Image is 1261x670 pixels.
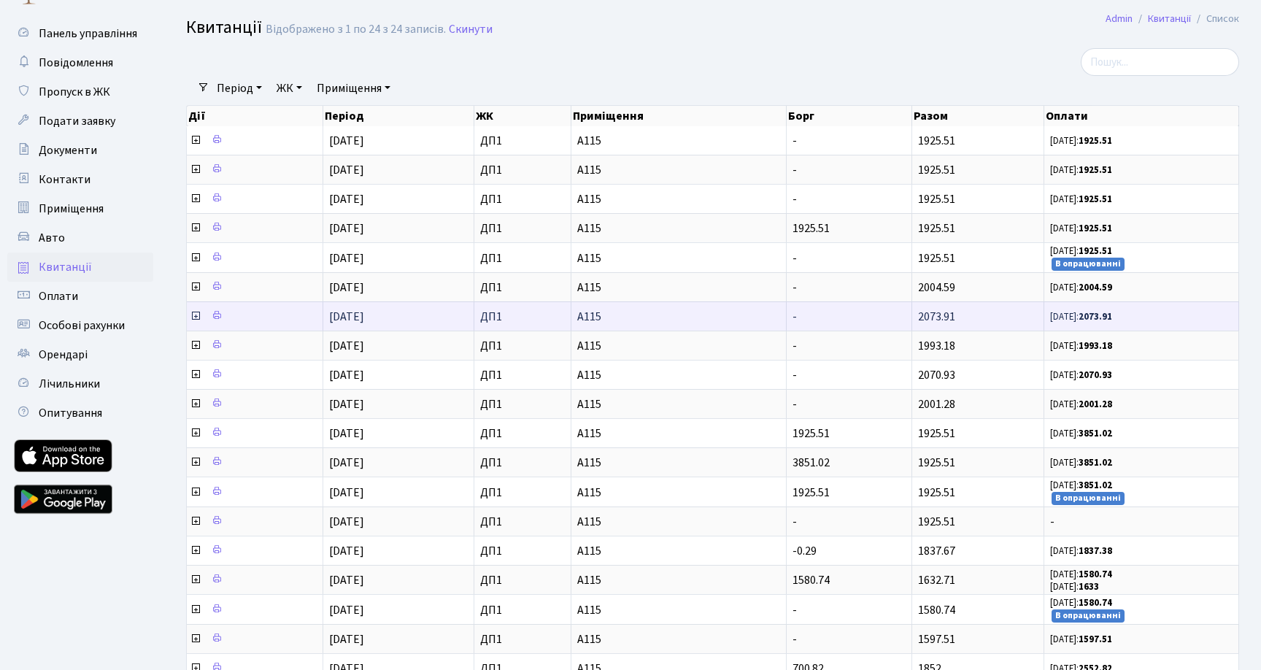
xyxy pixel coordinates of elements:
span: ДП1 [480,398,565,410]
span: 1597.51 [918,631,955,647]
span: А115 [577,634,780,645]
small: В опрацюванні [1052,258,1125,271]
small: [DATE]: [1050,427,1112,440]
span: - [793,309,797,325]
span: [DATE] [329,514,364,530]
small: В опрацюванні [1052,609,1125,623]
span: ДП1 [480,223,565,234]
span: - [793,191,797,207]
span: 1925.51 [918,162,955,178]
small: [DATE]: [1050,568,1112,581]
span: А115 [577,516,780,528]
span: Оплати [39,288,78,304]
b: 1925.51 [1079,244,1112,258]
span: 1993.18 [918,338,955,354]
span: - [793,514,797,530]
span: [DATE] [329,426,364,442]
a: Скинути [449,23,493,36]
span: А115 [577,545,780,557]
a: ЖК [271,76,308,101]
span: [DATE] [329,543,364,559]
li: Список [1191,11,1239,27]
small: [DATE]: [1050,339,1112,353]
span: 1925.51 [793,485,830,501]
a: Квитанції [1148,11,1191,26]
input: Пошук... [1081,48,1239,76]
span: ДП1 [480,282,565,293]
small: [DATE]: [1050,310,1112,323]
span: А115 [577,135,780,147]
span: Лічильники [39,376,100,392]
span: ДП1 [480,428,565,439]
span: [DATE] [329,455,364,471]
span: А115 [577,487,780,498]
b: 2073.91 [1079,310,1112,323]
th: Борг [787,106,912,126]
span: 1632.71 [918,572,955,588]
a: Пропуск в ЖК [7,77,153,107]
span: [DATE] [329,572,364,588]
small: [DATE]: [1050,479,1112,492]
span: 1580.74 [918,602,955,618]
th: Приміщення [571,106,787,126]
span: А115 [577,574,780,586]
small: [DATE]: [1050,222,1112,235]
span: А115 [577,457,780,469]
b: 2004.59 [1079,281,1112,294]
span: [DATE] [329,602,364,618]
b: 1633 [1079,580,1099,593]
span: [DATE] [329,367,364,383]
span: ДП1 [480,135,565,147]
a: Оплати [7,282,153,311]
span: - [793,602,797,618]
b: 1837.38 [1079,544,1112,558]
span: - [793,250,797,266]
th: ЖК [474,106,571,126]
span: А115 [577,340,780,352]
span: [DATE] [329,338,364,354]
span: ДП1 [480,487,565,498]
span: 1925.51 [918,426,955,442]
span: 1925.51 [918,191,955,207]
th: Оплати [1044,106,1239,126]
b: 2070.93 [1079,369,1112,382]
span: - [793,280,797,296]
span: ДП1 [480,253,565,264]
a: Приміщення [311,76,396,101]
span: [DATE] [329,396,364,412]
span: Особові рахунки [39,317,125,334]
span: А115 [577,604,780,616]
span: 2001.28 [918,396,955,412]
span: Орендарі [39,347,88,363]
span: Пропуск в ЖК [39,84,110,100]
a: Авто [7,223,153,253]
small: [DATE]: [1050,193,1112,206]
span: [DATE] [329,162,364,178]
b: 1925.51 [1079,134,1112,147]
a: Опитування [7,398,153,428]
span: ДП1 [480,457,565,469]
small: [DATE]: [1050,369,1112,382]
div: Відображено з 1 по 24 з 24 записів. [266,23,446,36]
b: 1925.51 [1079,193,1112,206]
span: ДП1 [480,311,565,323]
span: 2070.93 [918,367,955,383]
span: [DATE] [329,191,364,207]
span: 1925.51 [793,426,830,442]
a: Контакти [7,165,153,194]
a: Приміщення [7,194,153,223]
a: Особові рахунки [7,311,153,340]
span: ДП1 [480,193,565,205]
span: [DATE] [329,280,364,296]
span: А115 [577,282,780,293]
small: [DATE]: [1050,134,1112,147]
span: Квитанції [39,259,92,275]
small: [DATE]: [1050,544,1112,558]
span: [DATE] [329,485,364,501]
th: Дії [187,106,323,126]
b: 3851.02 [1079,456,1112,469]
span: - [1050,516,1233,528]
span: ДП1 [480,369,565,381]
span: ДП1 [480,340,565,352]
span: ДП1 [480,604,565,616]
